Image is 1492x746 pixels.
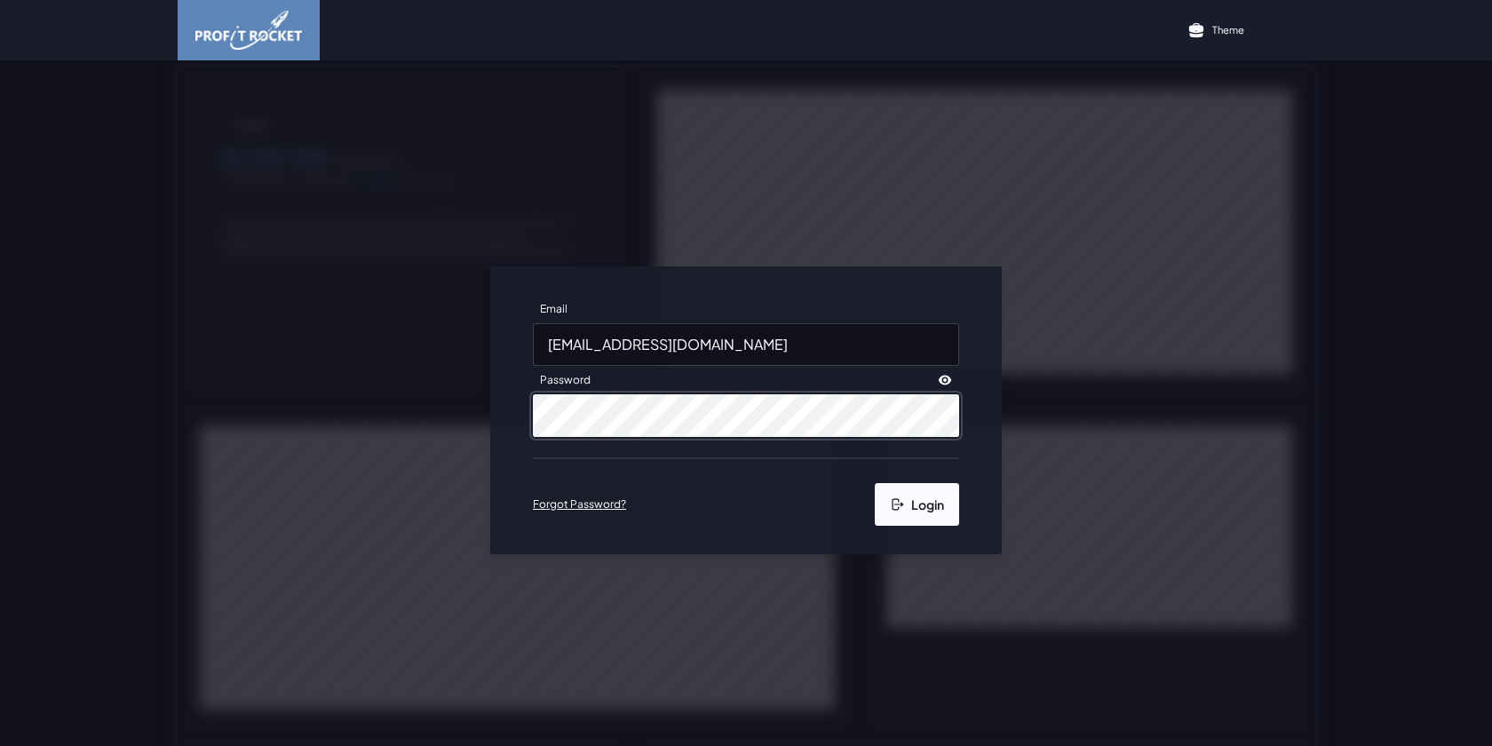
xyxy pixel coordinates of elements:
p: Theme [1212,23,1244,36]
img: image [195,11,302,50]
button: Login [875,483,959,526]
label: Password [533,366,598,394]
a: Forgot Password? [533,497,626,512]
label: Email [533,295,575,323]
